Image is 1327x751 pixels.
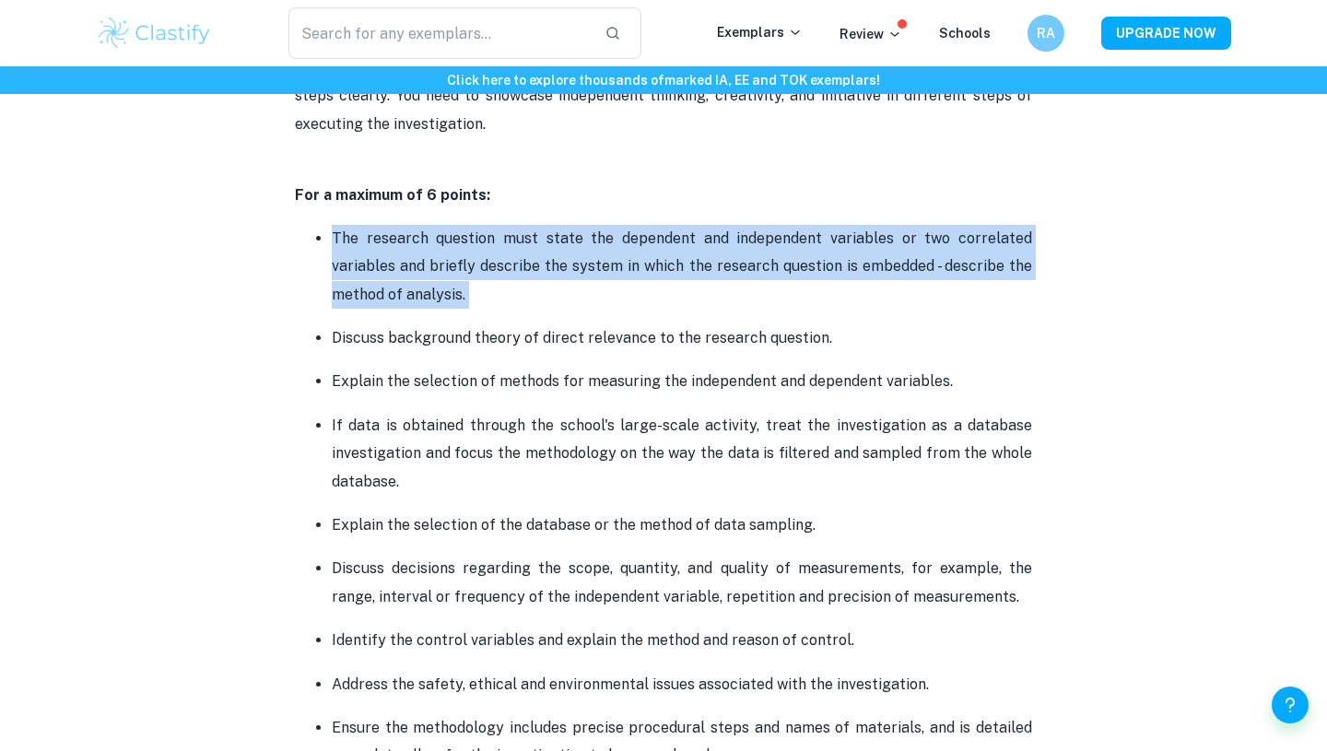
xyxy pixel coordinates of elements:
p: Discuss decisions regarding the scope, quantity, and quality of measurements, for example, the ra... [332,555,1032,611]
img: Clastify logo [96,15,213,52]
input: Search for any exemplars... [288,7,590,59]
strong: For a maximum of 6 points: [295,186,490,204]
h6: RA [1036,23,1057,43]
p: Review [840,24,902,44]
a: Schools [939,26,991,41]
button: RA [1028,15,1064,52]
h6: Click here to explore thousands of marked IA, EE and TOK exemplars ! [4,70,1323,90]
p: Exemplars [717,22,803,42]
p: If data is obtained through the school's large-scale activity, treat the investigation as a datab... [332,412,1032,496]
p: Explain the selection of the database or the method of data sampling. [332,511,1032,539]
button: UPGRADE NOW [1101,17,1231,50]
p: Identify the control variables and explain the method and reason of control. [332,627,1032,654]
p: Discuss background theory of direct relevance to the research question. [332,324,1032,352]
p: The research question must state the dependent and independent variables or two correlated variab... [332,225,1032,309]
p: Address the safety, ethical and environmental issues associated with the investigation. [332,671,1032,698]
p: Explain the selection of methods for measuring the independent and dependent variables. [332,368,1032,395]
button: Help and Feedback [1272,686,1309,723]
